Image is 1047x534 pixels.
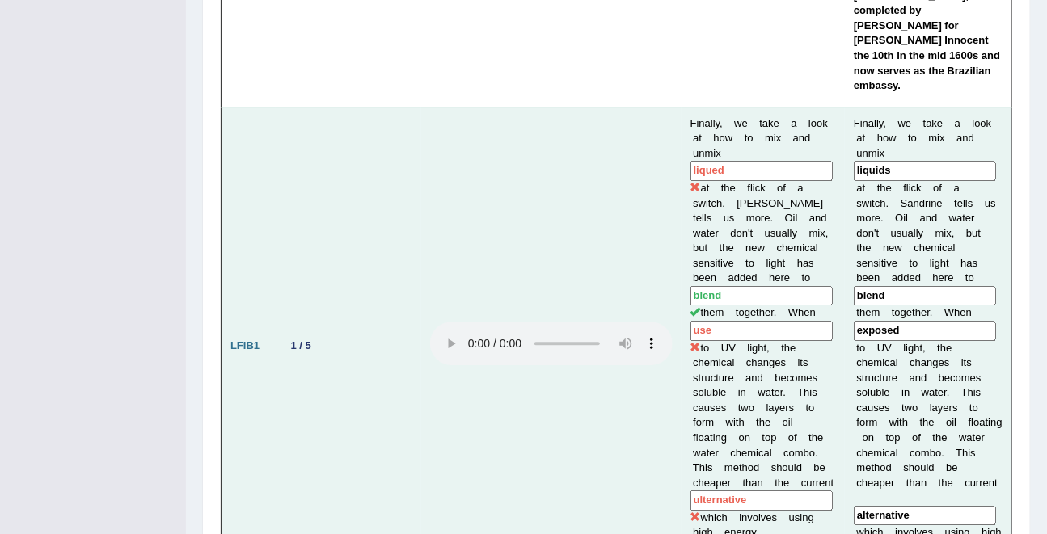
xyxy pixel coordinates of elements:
div: 1 / 5 [285,337,318,354]
b: S [901,197,908,209]
b: o [975,117,981,129]
b: i [877,147,880,159]
b: x [939,132,945,144]
b: t [912,306,915,318]
b: g [901,306,906,318]
b: o [863,227,868,239]
b: r [925,197,928,209]
b: h [940,257,946,269]
b: t [910,257,913,269]
b: v [887,257,893,269]
b: e [892,372,897,384]
b: h [880,182,886,194]
b: e [939,356,944,368]
b: e [866,242,872,254]
b: a [929,386,935,398]
b: h [859,242,865,254]
b: s [976,386,982,398]
b: o [859,416,865,428]
b: i [906,342,908,354]
b: u [883,372,889,384]
b: i [944,227,947,239]
b: l [906,182,909,194]
b: i [879,257,881,269]
b: r [866,416,869,428]
b: o [862,386,868,398]
b: g [908,342,914,354]
b: h [933,271,939,284]
b: h [968,386,973,398]
b: o [933,182,939,194]
b: n [863,117,868,129]
b: h [915,356,921,368]
b: r [889,372,892,384]
b: h [880,197,886,209]
b: e [948,271,954,284]
b: p [895,431,901,444]
b: n [868,227,874,239]
b: m [935,227,944,239]
b: o [863,431,868,444]
b: i [860,117,863,129]
b: l [965,197,968,209]
b: k [932,117,938,129]
b: . [930,306,933,318]
b: f [904,182,907,194]
b: d [857,227,863,239]
b: h [914,342,920,354]
b: x [947,227,952,239]
b: i [909,182,911,194]
b: h [862,356,868,368]
b: u [868,402,873,414]
b: w [898,117,906,129]
input: blank [690,161,833,181]
b: o [973,402,978,414]
b: l [882,386,884,398]
b: n [927,356,932,368]
b: i [901,386,904,398]
b: r [971,212,974,224]
b: U [877,342,884,354]
b: s [968,197,973,209]
b: s [990,197,996,209]
b: g [997,416,1003,428]
b: c [910,356,916,368]
b: l [896,356,898,368]
b: e [868,356,873,368]
b: r [944,386,947,398]
b: b [876,386,882,398]
b: n [868,431,874,444]
b: k [917,182,922,194]
b: l [972,416,974,428]
b: c [857,402,863,414]
input: blank [854,286,996,306]
b: h [935,431,941,444]
b: t [923,117,927,129]
b: m [929,132,938,144]
b: i [884,257,887,269]
b: a [868,117,874,129]
b: r [865,372,868,384]
b: t [986,416,989,428]
b: d [919,197,925,209]
b: e [886,182,892,194]
b: f [918,431,922,444]
b: t [908,132,911,144]
b: o [866,212,872,224]
b: o [889,431,895,444]
b: e [884,386,890,398]
b: n [926,212,931,224]
b: g [933,356,939,368]
b: F [854,117,860,129]
b: h [922,416,928,428]
b: w [949,212,956,224]
b: c [911,182,917,194]
b: k [986,117,992,129]
b: e [925,242,931,254]
b: e [944,372,950,384]
b: e [879,402,884,414]
b: t [872,197,875,209]
b: o [956,372,961,384]
b: i [961,356,964,368]
b: i [939,242,942,254]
